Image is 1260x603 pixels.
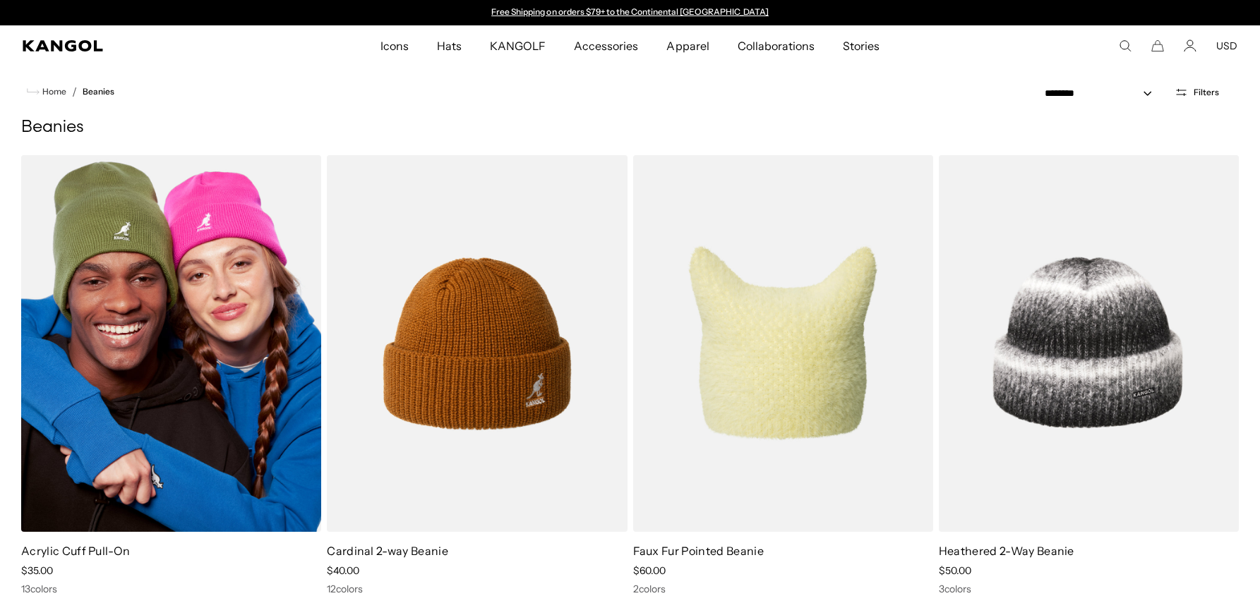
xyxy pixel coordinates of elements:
slideshow-component: Announcement bar [485,7,776,18]
span: Accessories [574,25,638,66]
select: Sort by: Featured [1039,86,1166,101]
a: Collaborations [724,25,829,66]
h1: Beanies [21,117,1239,138]
a: Home [27,85,66,98]
div: 12 colors [327,583,627,595]
span: Filters [1194,87,1219,97]
a: KANGOLF [476,25,560,66]
button: Cart [1151,39,1164,52]
a: Accessories [560,25,652,66]
a: Kangol [23,40,251,51]
div: Announcement [485,7,776,18]
span: Collaborations [738,25,815,66]
span: Home [40,87,66,97]
div: 3 colors [939,583,1239,595]
span: $60.00 [633,564,666,577]
span: Apparel [666,25,709,66]
a: Faux Fur Pointed Beanie [633,544,764,558]
span: Hats [437,25,462,66]
div: 1 of 2 [485,7,776,18]
a: Heathered 2-Way Beanie [939,544,1074,558]
img: Faux Fur Pointed Beanie [633,155,933,532]
span: $35.00 [21,564,53,577]
div: 13 colors [21,583,321,595]
a: Stories [829,25,894,66]
a: Icons [366,25,423,66]
a: Account [1184,39,1196,52]
button: USD [1216,39,1237,52]
a: Apparel [652,25,723,66]
span: $50.00 [939,564,971,577]
summary: Search here [1119,39,1132,52]
a: Hats [423,25,476,66]
a: Acrylic Cuff Pull-On [21,544,130,558]
span: $40.00 [327,564,359,577]
div: 2 colors [633,583,933,595]
span: Stories [843,25,880,66]
a: Free Shipping on orders $79+ to the Continental [GEOGRAPHIC_DATA] [491,6,769,17]
img: Cardinal 2-way Beanie [327,155,627,532]
img: Acrylic Cuff Pull-On [21,155,321,532]
a: Cardinal 2-way Beanie [327,544,448,558]
button: Open filters [1166,86,1228,99]
span: Icons [380,25,409,66]
img: Heathered 2-Way Beanie [939,155,1239,532]
span: KANGOLF [490,25,546,66]
a: Beanies [83,87,114,97]
li: / [66,83,77,100]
